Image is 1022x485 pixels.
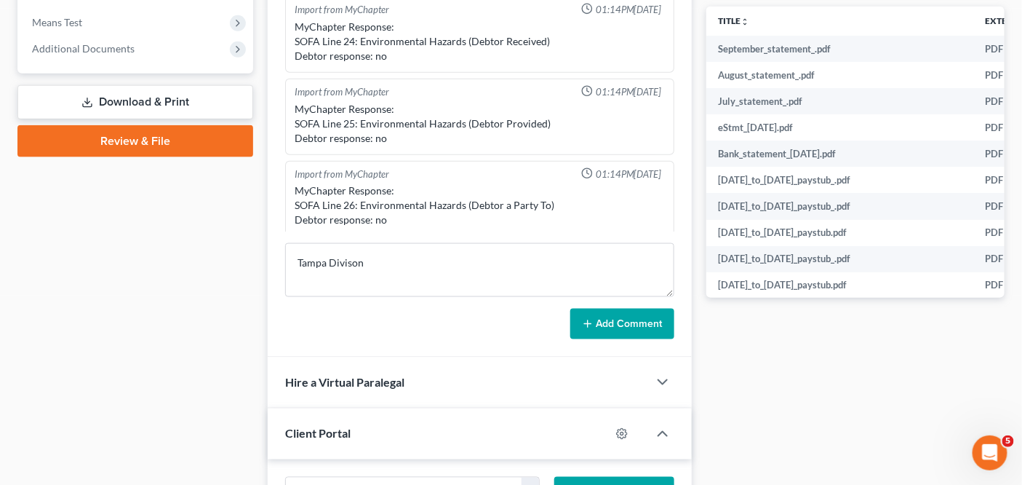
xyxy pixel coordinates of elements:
[32,16,82,28] span: Means Test
[706,167,973,193] td: [DATE]_to_[DATE]_paystub_.pdf
[706,246,973,272] td: [DATE]_to_[DATE]_paystub_.pdf
[973,435,1007,470] iframe: Intercom live chat
[706,36,973,62] td: September_statement_.pdf
[706,272,973,299] td: [DATE]_to_[DATE]_paystub.pdf
[706,220,973,246] td: [DATE]_to_[DATE]_paystub.pdf
[596,3,662,17] span: 01:14PM[DATE]
[285,376,404,390] span: Hire a Virtual Paralegal
[596,167,662,181] span: 01:14PM[DATE]
[706,88,973,114] td: July_statement_.pdf
[295,20,664,63] div: MyChapter Response: SOFA Line 24: Environmental Hazards (Debtor Received) Debtor response: no
[718,15,749,26] a: Titleunfold_more
[32,42,135,55] span: Additional Documents
[570,309,674,339] button: Add Comment
[295,85,389,99] div: Import from MyChapter
[706,141,973,167] td: Bank_statement_[DATE].pdf
[706,62,973,88] td: August_statement_.pdf
[596,85,662,99] span: 01:14PM[DATE]
[706,193,973,219] td: [DATE]_to_[DATE]_paystub_.pdf
[295,184,664,227] div: MyChapter Response: SOFA Line 26: Environmental Hazards (Debtor a Party To) Debtor response: no
[17,125,253,157] a: Review & File
[17,85,253,119] a: Download & Print
[706,114,973,141] td: eStmt_[DATE].pdf
[740,17,749,26] i: unfold_more
[295,167,389,181] div: Import from MyChapter
[295,102,664,146] div: MyChapter Response: SOFA Line 25: Environmental Hazards (Debtor Provided) Debtor response: no
[285,427,351,441] span: Client Portal
[295,3,389,17] div: Import from MyChapter
[1002,435,1014,447] span: 5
